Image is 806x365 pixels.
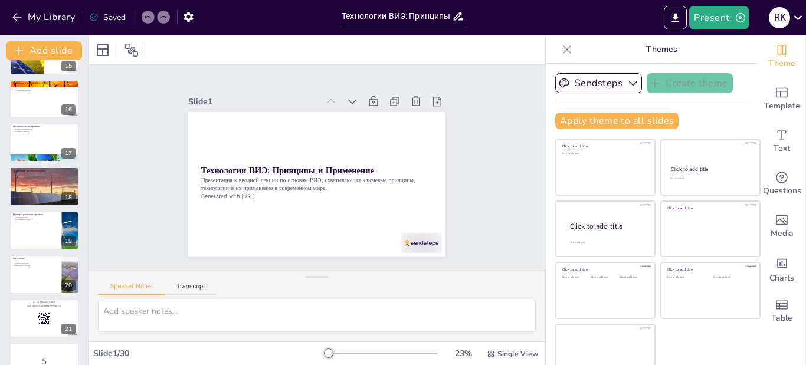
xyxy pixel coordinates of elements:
[689,6,748,29] button: Present
[591,276,618,279] div: Click to add text
[13,213,58,216] p: Примеры успешных проектов
[9,211,79,250] div: 19
[9,299,79,338] div: 21
[61,104,76,115] div: 16
[671,166,749,173] div: Click to add title
[13,89,76,91] p: Создание рабочих мест
[93,41,112,60] div: Layout
[763,185,801,198] span: Questions
[250,65,329,288] p: Generated with [URL]
[667,267,752,272] div: Click to add title
[9,8,80,27] button: My Library
[13,125,76,129] p: Политические инициативы
[769,6,790,29] button: R K
[13,133,76,135] p: Стратегии внедрения
[93,348,324,359] div: Slide 1 / 30
[13,264,58,267] p: Инвестиции в будущее
[13,172,76,175] p: Повышение осведомленности
[758,78,805,120] div: Add ready made slides
[98,282,165,295] button: Speaker Notes
[667,276,705,279] div: Click to add text
[13,216,58,218] p: Успешные проекты
[9,80,79,119] div: 16
[758,163,805,205] div: Get real-time input from your audience
[758,120,805,163] div: Add text boxes
[13,262,58,265] p: Развитие технологий
[570,241,644,244] div: Click to add body
[670,177,749,180] div: Click to add text
[61,324,76,334] div: 21
[713,276,751,279] div: Click to add text
[758,290,805,333] div: Add a table
[13,304,76,307] p: and login with code
[342,8,452,25] input: Insert title
[562,144,647,149] div: Click to add title
[562,276,589,279] div: Click to add text
[13,221,58,223] p: Влияние на устойчивое развитие
[13,84,76,87] p: Новые технологии
[61,148,76,159] div: 17
[555,73,642,93] button: Sendsteps
[576,35,746,64] p: Themes
[769,7,790,28] div: R K
[664,6,687,29] button: Export to PowerPoint
[61,61,76,71] div: 15
[758,248,805,290] div: Add charts and graphs
[335,24,386,150] div: Slide 1
[9,255,79,294] div: 20
[562,267,647,272] div: Click to add title
[13,169,76,173] p: Образование и осведомленность
[13,175,76,177] p: Программы обучения
[13,81,76,85] p: Инновации в [GEOGRAPHIC_DATA]
[6,41,82,60] button: Add slide
[165,282,217,295] button: Transcript
[449,348,477,359] div: 23 %
[497,349,538,359] span: Single View
[768,57,795,70] span: Theme
[562,153,647,156] div: Click to add text
[570,221,646,231] div: Click to add title
[38,301,55,304] strong: [DOMAIN_NAME]
[124,43,139,57] span: Position
[758,205,805,248] div: Add images, graphics, shapes or video
[555,113,679,129] button: Apply theme to all slides
[61,280,76,291] div: 20
[771,227,794,240] span: Media
[13,130,76,133] p: Субсидии и стимулы
[13,301,76,304] p: Go to
[9,123,79,162] div: 17
[620,276,647,279] div: Click to add text
[13,129,76,131] p: Поддержка правительства
[667,206,752,211] div: Click to add title
[258,61,345,285] p: Презентация к вводной лекции по основам ВИЭ, охватывающая ключевые принципы, технологии и их прим...
[61,236,76,246] div: 19
[9,167,79,206] div: 18
[13,176,76,179] p: Создание рабочих мест
[13,257,58,260] p: Заключение
[13,260,58,262] p: Важность ВИЭ
[13,87,76,89] p: Эффективность
[758,35,805,78] div: Change the overall theme
[61,192,76,203] div: 18
[13,218,58,221] p: Интеграция в системы
[769,272,794,285] span: Charts
[774,142,790,155] span: Text
[89,12,126,23] div: Saved
[273,57,338,225] strong: Технологии ВИЭ: Принципы и Применение
[647,73,733,93] button: Create theme
[771,312,792,325] span: Table
[764,100,800,113] span: Template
